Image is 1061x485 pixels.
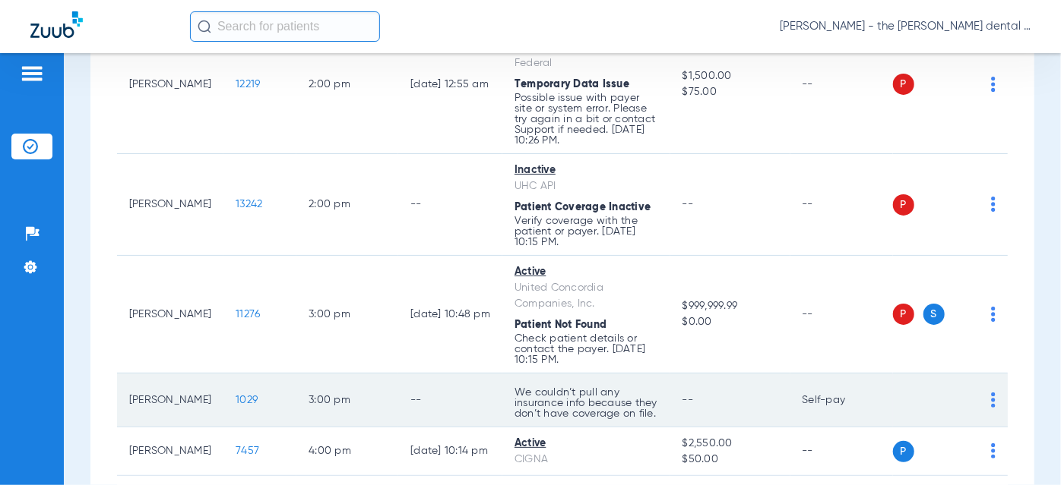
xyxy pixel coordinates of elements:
[236,199,262,209] span: 13242
[30,11,83,38] img: Zuub Logo
[683,298,778,314] span: $999,999.99
[790,256,893,373] td: --
[683,314,778,330] span: $0.00
[20,65,44,83] img: hamburger-icon
[398,427,502,476] td: [DATE] 10:14 PM
[790,15,893,154] td: --
[236,395,258,405] span: 1029
[893,441,914,462] span: P
[985,412,1061,485] iframe: Chat Widget
[780,19,1031,34] span: [PERSON_NAME] - the [PERSON_NAME] dental group inc
[117,15,223,154] td: [PERSON_NAME]
[515,39,658,71] div: Delta Dental of [US_STATE] Federal
[398,15,502,154] td: [DATE] 12:55 AM
[296,256,398,373] td: 3:00 PM
[515,333,658,365] p: Check patient details or contact the payer. [DATE] 10:15 PM.
[515,162,658,178] div: Inactive
[991,307,996,322] img: group-dot-blue.svg
[515,216,658,247] p: Verify coverage with the patient or payer. [DATE] 10:15 PM.
[117,256,223,373] td: [PERSON_NAME]
[117,373,223,427] td: [PERSON_NAME]
[893,194,914,216] span: P
[117,427,223,476] td: [PERSON_NAME]
[790,427,893,476] td: --
[515,387,658,419] p: We couldn’t pull any insurance info because they don’t have coverage on file.
[236,309,260,320] span: 11276
[515,264,658,280] div: Active
[991,197,996,212] img: group-dot-blue.svg
[296,373,398,427] td: 3:00 PM
[515,280,658,312] div: United Concordia Companies, Inc.
[683,68,778,84] span: $1,500.00
[296,154,398,256] td: 2:00 PM
[893,74,914,95] span: P
[923,304,945,325] span: S
[398,256,502,373] td: [DATE] 10:48 PM
[398,373,502,427] td: --
[991,77,996,92] img: group-dot-blue.svg
[683,84,778,100] span: $75.00
[515,202,651,213] span: Patient Coverage Inactive
[190,11,380,42] input: Search for patients
[515,93,658,146] p: Possible issue with payer site or system error. Please try again in a bit or contact Support if n...
[683,436,778,452] span: $2,550.00
[198,20,211,33] img: Search Icon
[683,452,778,468] span: $50.00
[893,304,914,325] span: P
[236,79,260,90] span: 12219
[236,446,259,456] span: 7457
[515,452,658,468] div: CIGNA
[296,15,398,154] td: 2:00 PM
[515,320,607,330] span: Patient Not Found
[515,178,658,194] div: UHC API
[117,154,223,256] td: [PERSON_NAME]
[790,154,893,256] td: --
[683,395,694,405] span: --
[991,392,996,408] img: group-dot-blue.svg
[398,154,502,256] td: --
[296,427,398,476] td: 4:00 PM
[683,199,694,209] span: --
[790,373,893,427] td: Self-pay
[515,436,658,452] div: Active
[515,79,629,90] span: Temporary Data Issue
